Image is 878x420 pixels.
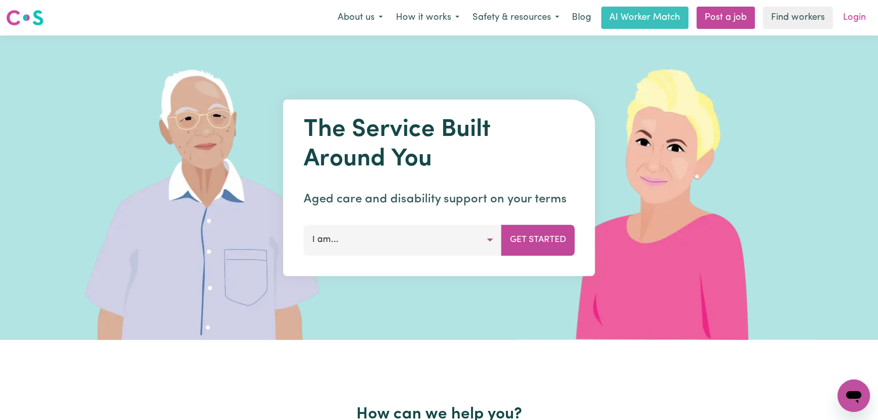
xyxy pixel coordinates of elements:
[837,379,870,412] iframe: Button to launch messaging window
[697,7,755,29] a: Post a job
[304,190,575,208] p: Aged care and disability support on your terms
[501,225,575,255] button: Get Started
[763,7,833,29] a: Find workers
[566,7,597,29] a: Blog
[389,7,466,28] button: How it works
[837,7,872,29] a: Login
[331,7,389,28] button: About us
[6,9,44,27] img: Careseekers logo
[466,7,566,28] button: Safety & resources
[304,225,502,255] button: I am...
[6,6,44,29] a: Careseekers logo
[601,7,688,29] a: AI Worker Match
[304,116,575,174] h1: The Service Built Around You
